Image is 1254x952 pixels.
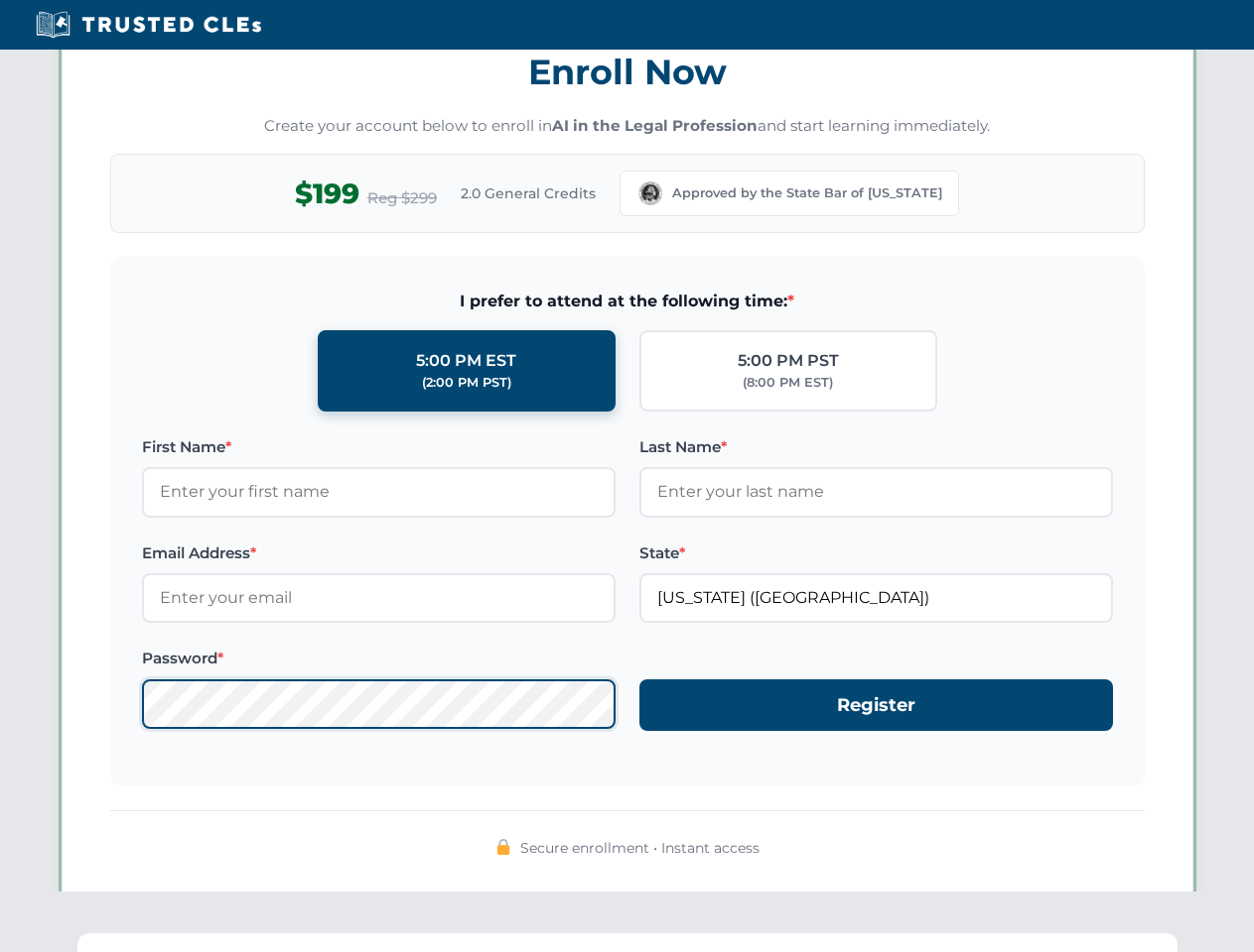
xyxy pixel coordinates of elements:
input: Washington (WA) [639,573,1113,623]
div: (8:00 PM EST) [743,373,833,393]
span: 2.0 General Credits [461,182,596,204]
h3: Enroll Now [110,41,1145,103]
img: 🔒 [495,839,511,855]
span: Approved by the State Bar of [US_STATE] [672,183,942,203]
span: I prefer to attend at the following time: [142,289,1113,314]
div: 5:00 PM PST [738,348,839,374]
img: Trusted CLEs [30,10,267,40]
span: $199 [295,172,359,216]
label: State [639,541,1113,565]
img: Washington Bar [636,179,664,207]
span: Reg $299 [367,186,437,210]
div: (2:00 PM PST) [422,373,511,393]
strong: AI in the Legal Profession [552,116,758,135]
label: Last Name [639,435,1113,459]
span: Secure enrollment • Instant access [520,837,760,859]
p: Create your account below to enroll in and start learning immediately. [110,115,1145,138]
input: Enter your first name [142,467,616,517]
div: 5:00 PM EST [416,348,516,374]
label: First Name [142,435,616,459]
input: Enter your email [142,573,616,623]
input: Enter your last name [639,467,1113,517]
label: Email Address [142,541,616,565]
button: Register [639,679,1113,732]
label: Password [142,647,616,670]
